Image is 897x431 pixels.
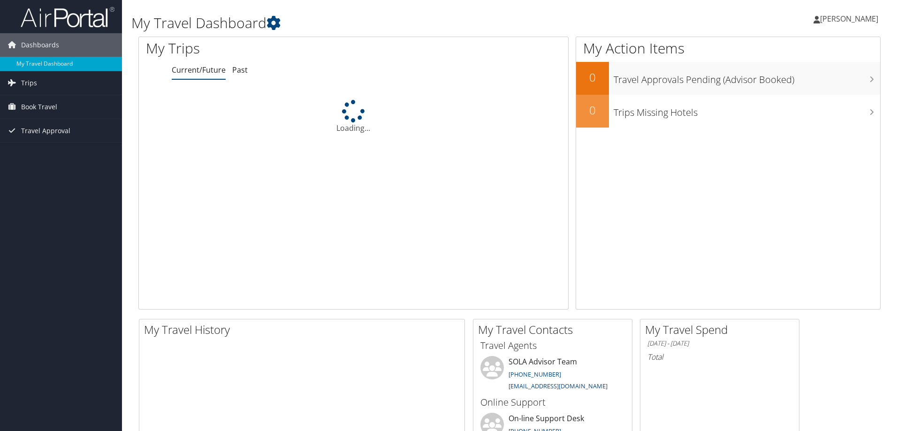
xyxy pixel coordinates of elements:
[21,33,59,57] span: Dashboards
[576,69,609,85] h2: 0
[144,322,464,338] h2: My Travel History
[21,95,57,119] span: Book Travel
[139,100,568,134] div: Loading...
[21,6,114,28] img: airportal-logo.png
[172,65,226,75] a: Current/Future
[21,119,70,143] span: Travel Approval
[576,38,880,58] h1: My Action Items
[820,14,878,24] span: [PERSON_NAME]
[813,5,888,33] a: [PERSON_NAME]
[576,95,880,128] a: 0Trips Missing Hotels
[480,396,625,409] h3: Online Support
[647,352,792,362] h6: Total
[232,65,248,75] a: Past
[576,102,609,118] h2: 0
[509,370,561,378] a: [PHONE_NUMBER]
[645,322,799,338] h2: My Travel Spend
[478,322,632,338] h2: My Travel Contacts
[576,62,880,95] a: 0Travel Approvals Pending (Advisor Booked)
[614,101,880,119] h3: Trips Missing Hotels
[614,68,880,86] h3: Travel Approvals Pending (Advisor Booked)
[131,13,636,33] h1: My Travel Dashboard
[476,356,630,394] li: SOLA Advisor Team
[509,382,608,390] a: [EMAIL_ADDRESS][DOMAIN_NAME]
[146,38,382,58] h1: My Trips
[480,339,625,352] h3: Travel Agents
[21,71,37,95] span: Trips
[647,339,792,348] h6: [DATE] - [DATE]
